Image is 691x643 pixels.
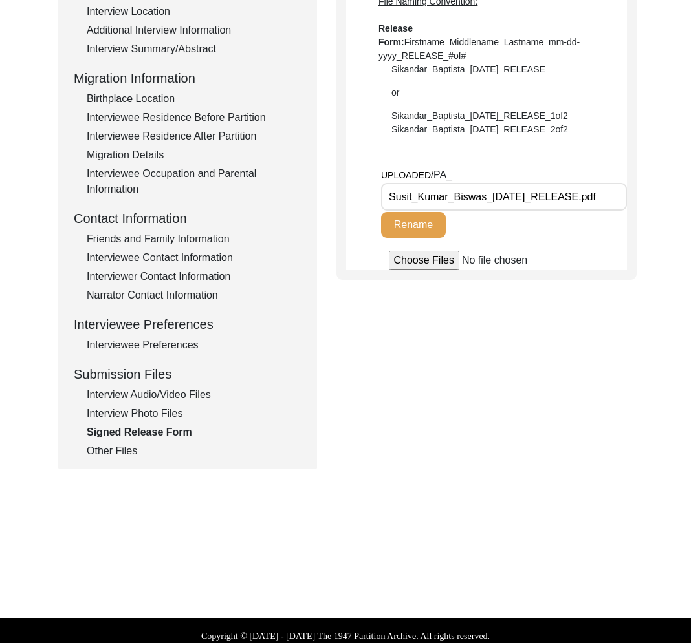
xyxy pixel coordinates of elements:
[87,337,302,353] div: Interviewee Preferences
[87,110,302,125] div: Interviewee Residence Before Partition
[378,23,413,47] b: Release Form:
[87,406,302,421] div: Interview Photo Files
[87,166,302,197] div: Interviewee Occupation and Parental Information
[87,41,302,57] div: Interview Summary/Abstract
[87,269,302,284] div: Interviewer Contact Information
[87,4,302,19] div: Interview Location
[87,425,302,440] div: Signed Release Form
[87,91,302,107] div: Birthplace Location
[381,212,446,238] button: Rename
[74,209,302,228] div: Contact Information
[87,129,302,144] div: Interviewee Residence After Partition
[74,69,302,88] div: Migration Information
[201,629,490,643] label: Copyright © [DATE] - [DATE] The 1947 Partition Archive. All rights reserved.
[87,23,302,38] div: Additional Interview Information
[87,231,302,247] div: Friends and Family Information
[381,170,433,180] span: UPLOADED/
[74,315,302,334] div: Interviewee Preferences
[433,169,452,180] span: PA_
[87,387,302,403] div: Interview Audio/Video Files
[87,443,302,459] div: Other Files
[87,147,302,163] div: Migration Details
[74,364,302,384] div: Submission Files
[87,250,302,266] div: Interviewee Contact Information
[87,288,302,303] div: Narrator Contact Information
[378,86,595,100] div: or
